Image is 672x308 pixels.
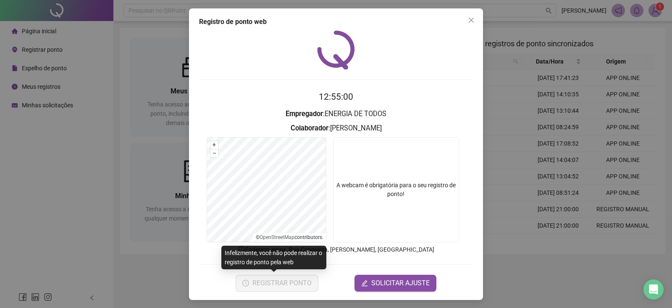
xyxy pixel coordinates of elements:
[465,13,478,27] button: Close
[319,92,353,102] time: 12:55:00
[256,234,323,240] li: © contributors.
[210,149,218,157] button: –
[221,246,326,269] div: Infelizmente, você não pode realizar o registro de ponto pela web
[371,278,430,288] span: SOLICITAR AJUSTE
[236,275,318,292] button: REGISTRAR PONTO
[354,275,436,292] button: editSOLICITAR AJUSTE
[199,123,473,134] h3: : [PERSON_NAME]
[199,109,473,119] h3: : ENERGIA DE TODOS
[317,30,355,69] img: QRPoint
[210,141,218,149] button: +
[199,245,473,254] p: Endereço aprox. : Rua Conquista, [PERSON_NAME], [GEOGRAPHIC_DATA]
[286,110,323,118] strong: Empregador
[468,17,475,24] span: close
[643,279,664,300] div: Open Intercom Messenger
[199,17,473,27] div: Registro de ponto web
[260,234,294,240] a: OpenStreetMap
[291,124,328,132] strong: Colaborador
[361,280,368,287] span: edit
[333,137,459,242] div: A webcam é obrigatória para o seu registro de ponto!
